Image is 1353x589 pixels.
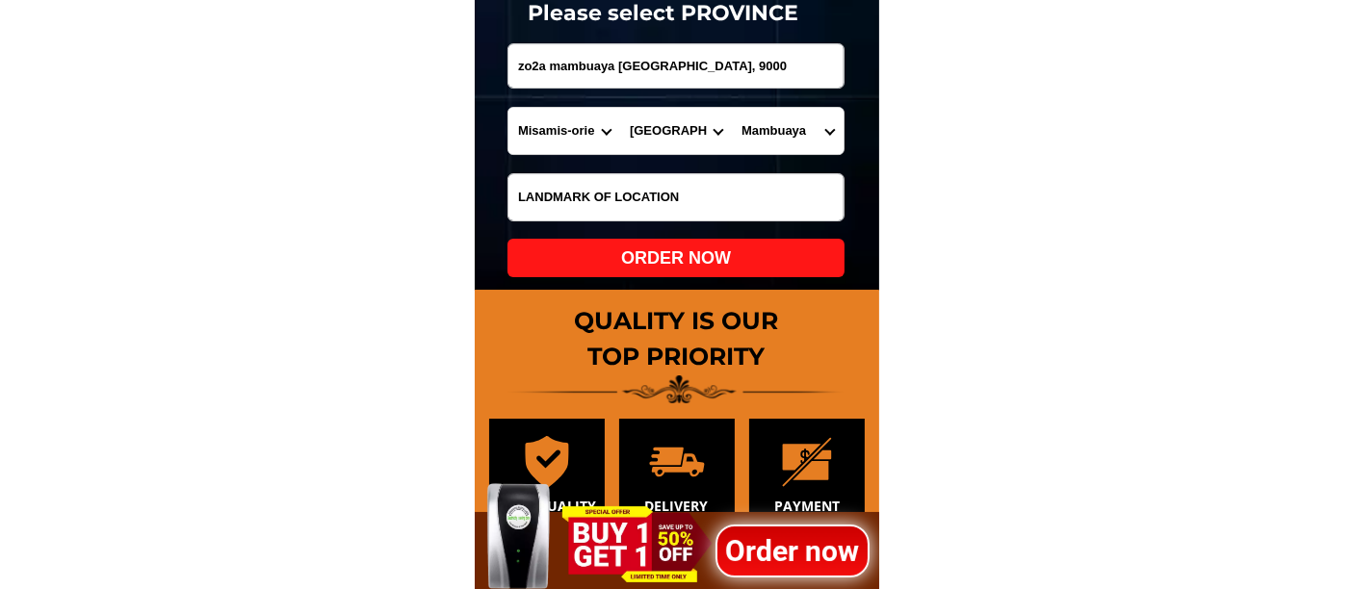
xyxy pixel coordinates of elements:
[508,108,620,154] select: Select province
[508,174,844,220] input: Input LANDMARKOFLOCATION
[716,529,870,573] h1: Order now
[508,44,844,88] input: Input address
[475,303,879,375] h1: QUALITY IS OUR TOP PRIORITY
[507,245,845,271] div: ORDER NOW
[620,108,732,154] select: Select district
[732,108,844,154] select: Select commune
